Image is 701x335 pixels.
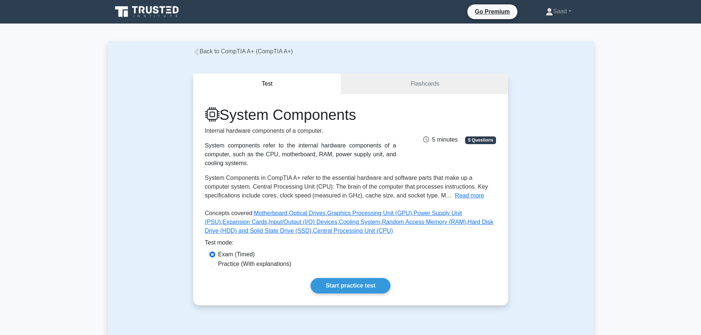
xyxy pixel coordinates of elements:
[455,191,484,200] button: Read more
[193,74,342,95] button: Test
[218,260,291,268] label: Practice (With explanations)
[193,48,293,54] a: Back to CompTIA A+ (CompTIA A+)
[205,209,496,238] p: Concepts covered: , , , , , , , , ,
[470,7,514,16] a: Go Premium
[289,210,326,216] a: Optical Drives
[218,250,255,259] label: Exam (Timed)
[465,136,496,144] span: 5 Questions
[254,210,287,216] a: Motherboard
[311,278,390,293] a: Start practice test
[341,74,508,95] a: Flashcards
[205,126,396,135] p: Internal hardware components of a computer.
[269,219,337,225] a: Input/Output (I/O) Devices
[205,175,488,199] span: System Components in CompTIA A+ refer to the essential hardware and software parts that make up a...
[382,219,466,225] a: Random Access Memory (RAM)
[528,4,589,19] a: Saad
[205,238,496,250] div: Test mode:
[327,210,412,216] a: Graphics Processing Unit (GPU)
[205,219,493,234] a: Hard Disk Drive (HDD) and Solid State Drive (SSD)
[339,219,380,225] a: Cooling System
[313,228,393,234] a: Central Processing Unit (CPU)
[223,219,268,225] a: Expansion Cards
[205,106,396,124] h1: System Components
[205,141,396,168] div: System components refer to the internal hardware components of a computer, such as the CPU, mothe...
[423,136,457,143] span: 5 minutes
